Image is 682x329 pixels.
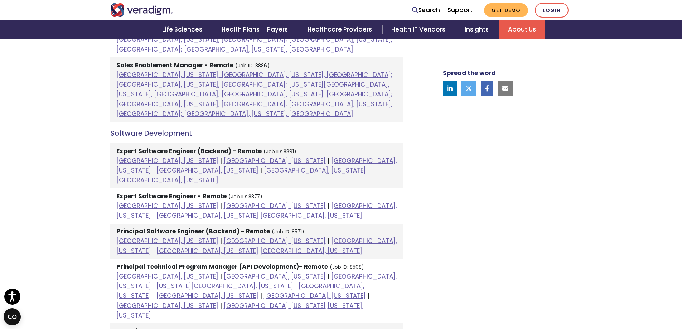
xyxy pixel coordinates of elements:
[116,272,218,281] a: [GEOGRAPHIC_DATA], [US_STATE]
[153,282,155,290] span: |
[260,247,362,255] a: [GEOGRAPHIC_DATA], [US_STATE]
[224,272,326,281] a: [GEOGRAPHIC_DATA], [US_STATE]
[213,20,299,39] a: Health Plans + Payers
[264,166,366,175] a: [GEOGRAPHIC_DATA], [US_STATE]
[154,20,213,39] a: Life Sciences
[328,237,329,245] span: |
[153,166,155,175] span: |
[156,291,258,300] a: [GEOGRAPHIC_DATA], [US_STATE]
[220,202,222,210] span: |
[295,282,297,290] span: |
[116,176,218,184] a: [GEOGRAPHIC_DATA], [US_STATE]
[116,227,270,236] strong: Principal Software Engineer (Backend) - Remote
[220,237,222,245] span: |
[116,202,218,210] a: [GEOGRAPHIC_DATA], [US_STATE]
[328,272,329,281] span: |
[220,301,222,310] span: |
[116,262,328,271] strong: Principal Technical Program Manager (API Development)- Remote
[156,282,293,290] a: [US_STATE][GEOGRAPHIC_DATA], [US_STATE]
[224,156,326,165] a: [GEOGRAPHIC_DATA], [US_STATE]
[116,237,218,245] a: [GEOGRAPHIC_DATA], [US_STATE]
[328,156,329,165] span: |
[264,291,366,300] a: [GEOGRAPHIC_DATA], [US_STATE]
[224,301,326,310] a: [GEOGRAPHIC_DATA], [US_STATE]
[499,20,545,39] a: About Us
[116,237,397,255] a: [GEOGRAPHIC_DATA], [US_STATE]
[4,308,21,325] button: Open CMP widget
[260,291,262,300] span: |
[328,202,329,210] span: |
[116,301,218,310] a: [GEOGRAPHIC_DATA], [US_STATE]
[330,264,364,271] small: (Job ID: 8508)
[116,192,227,200] strong: Expert Software Engineer - Remote
[116,61,233,69] strong: Sales Enablement Manager - Remote
[484,3,528,17] a: Get Demo
[153,291,155,300] span: |
[448,6,473,14] a: Support
[156,247,258,255] a: [GEOGRAPHIC_DATA], [US_STATE]
[116,301,363,320] a: [US_STATE], [US_STATE]
[412,5,440,15] a: Search
[156,211,258,220] a: [GEOGRAPHIC_DATA], [US_STATE]
[220,272,222,281] span: |
[116,156,218,165] a: [GEOGRAPHIC_DATA], [US_STATE]
[260,211,362,220] a: [GEOGRAPHIC_DATA], [US_STATE]
[368,291,369,300] span: |
[443,69,496,77] strong: Spread the word
[299,20,383,39] a: Healthcare Providers
[220,156,222,165] span: |
[235,62,270,69] small: (Job ID: 8886)
[224,237,326,245] a: [GEOGRAPHIC_DATA], [US_STATE]
[110,3,173,17] img: Veradigm logo
[116,16,392,54] a: [GEOGRAPHIC_DATA], [US_STATE]; [US_STATE][GEOGRAPHIC_DATA], [US_STATE], [GEOGRAPHIC_DATA]; [GEOGR...
[535,3,569,18] a: Login
[110,129,403,137] h4: Software Development
[116,147,262,155] strong: Expert Software Engineer (Backend) - Remote
[228,193,262,200] small: (Job ID: 8877)
[153,247,155,255] span: |
[153,211,155,220] span: |
[263,148,296,155] small: (Job ID: 8891)
[116,71,392,118] a: [GEOGRAPHIC_DATA], [US_STATE]; [GEOGRAPHIC_DATA], [US_STATE], [GEOGRAPHIC_DATA]; [GEOGRAPHIC_DATA...
[224,202,326,210] a: [GEOGRAPHIC_DATA], [US_STATE]
[156,166,258,175] a: [GEOGRAPHIC_DATA], [US_STATE]
[260,166,262,175] span: |
[456,20,499,39] a: Insights
[272,228,304,235] small: (Job ID: 8571)
[383,20,456,39] a: Health IT Vendors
